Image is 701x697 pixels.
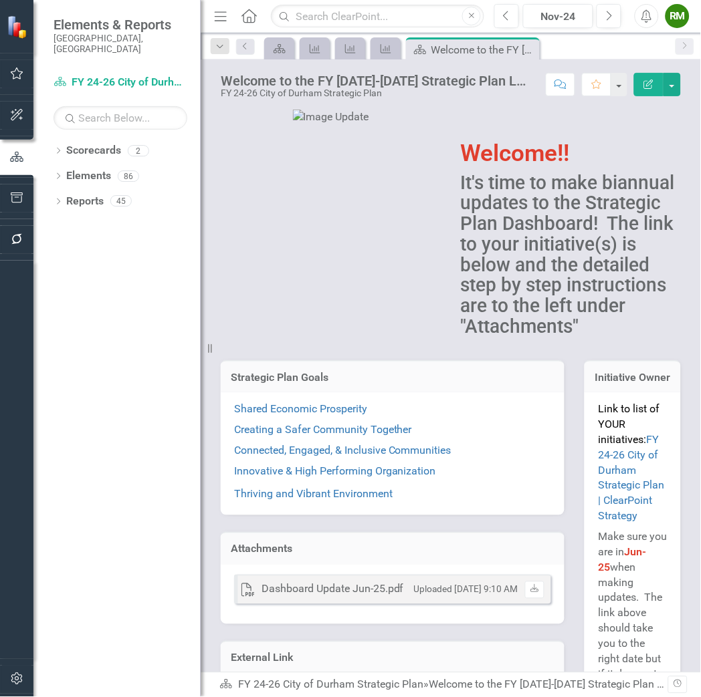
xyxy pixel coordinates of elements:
button: RM [666,4,690,28]
a: Creating a Safer Community Together [234,424,412,436]
button: Nov-24 [523,4,593,28]
div: Dashboard Update Jun-25.pdf [262,582,404,597]
a: Innovative & High Performing Organization [234,465,436,478]
div: 45 [110,196,132,207]
img: Image Update [293,110,369,125]
input: Search ClearPoint... [271,5,484,28]
a: Elements [66,168,111,184]
img: ClearPoint Strategy [7,15,30,38]
div: FY 24-26 City of Durham Strategic Plan [221,88,532,98]
a: FY 24-26 City of Durham Strategic Plan [238,678,423,691]
small: [GEOGRAPHIC_DATA], [GEOGRAPHIC_DATA] [54,33,187,55]
div: Welcome to the FY [DATE]-[DATE] Strategic Plan Landing Page! [221,74,532,88]
div: » [219,678,668,693]
h2: It's time to make biannual updates to the Strategic Plan Dashboard! The link to your initiative(s... [461,173,681,337]
div: 2 [128,145,149,156]
h3: Initiative Owner [595,372,671,384]
a: FY 24-26 City of Durham Strategic Plan [54,75,187,90]
a: Thriving and Vibrant Environment [234,488,393,501]
span: Link to list of YOUR initiatives: [598,403,664,523]
h3: Attachments [231,543,555,555]
div: Nov-24 [528,9,589,25]
h3: External Link [231,652,555,664]
h3: Strategic Plan Goals [231,372,555,384]
a: Connected, Engaged, & Inclusive Communities [234,444,452,457]
div: Welcome to the FY [DATE]-[DATE] Strategic Plan Landing Page! [431,41,536,58]
a: Scorecards [66,143,121,158]
strong: Jun-25 [598,546,646,574]
a: Reports [66,194,104,209]
span: Welcome!! [461,140,570,167]
div: 86 [118,170,139,182]
span: Elements & Reports [54,17,187,33]
a: Shared Economic Prosperity [234,403,367,416]
input: Search Below... [54,106,187,130]
small: Uploaded [DATE] 9:10 AM [414,584,518,595]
